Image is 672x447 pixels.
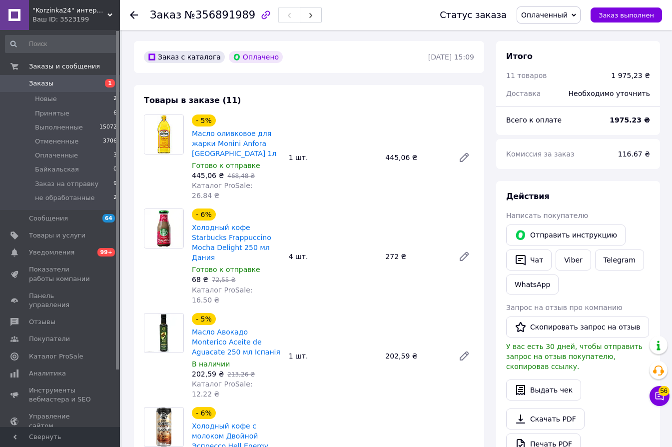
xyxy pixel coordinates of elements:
[97,248,115,256] span: 99+
[192,286,252,304] span: Каталог ProSale: 16.50 ₴
[192,313,216,325] div: - 5%
[381,249,450,263] div: 272 ₴
[29,231,85,240] span: Товары и услуги
[227,371,255,378] span: 213,26 ₴
[506,316,649,337] button: Скопировать запрос на отзыв
[113,179,117,188] span: 9
[618,150,650,158] span: 116.67 ₴
[35,165,79,174] span: Байкальская
[192,407,216,419] div: - 6%
[113,165,117,174] span: 0
[29,79,53,88] span: Заказы
[506,342,643,370] span: У вас есть 30 дней, чтобы отправить запрос на отзыв покупателю, скопировав ссылку.
[29,265,92,283] span: Показатели работы компании
[113,193,117,202] span: 2
[184,9,255,21] span: №356891989
[35,123,83,132] span: Выполненные
[563,82,656,104] div: Необходимо уточнить
[506,89,541,97] span: Доставка
[192,380,252,398] span: Каталог ProSale: 12.22 ₴
[29,334,70,343] span: Покупатели
[32,15,120,24] div: Ваш ID: 3523199
[192,265,260,273] span: Готово к отправке
[610,116,650,124] b: 1975.23 ₴
[192,370,224,378] span: 202,59 ₴
[381,150,450,164] div: 445,06 ₴
[381,349,450,363] div: 202,59 ₴
[105,79,115,87] span: 1
[35,193,95,202] span: не обработанные
[506,51,533,61] span: Итого
[212,276,235,283] span: 72,55 ₴
[35,151,78,160] span: Оплаченные
[35,137,78,146] span: Отмененные
[506,274,559,294] a: WhatsApp
[144,313,183,351] img: Масло Авокадо Monterico Aceite de Aguacate 250 мл Іспанія
[192,275,208,283] span: 68 ₴
[35,179,98,188] span: Заказ на отправку
[506,303,623,311] span: Запрос на отзыв про компанию
[29,291,92,309] span: Панель управления
[192,161,260,169] span: Готово к отправке
[144,95,241,105] span: Товары в заказе (11)
[428,53,474,61] time: [DATE] 15:09
[599,11,654,19] span: Заказ выполнен
[506,224,626,245] button: Отправить инструкцию
[102,214,115,222] span: 64
[29,412,92,430] span: Управление сайтом
[29,369,66,378] span: Аналитика
[99,123,117,132] span: 15072
[29,317,55,326] span: Отзывы
[285,349,382,363] div: 1 шт.
[29,62,100,71] span: Заказы и сообщения
[144,209,183,248] img: Холодный кофе Starbucks Frappuccino Mocha Delight 250 мл Дания
[506,408,585,429] a: Скачать PDF
[285,249,382,263] div: 4 шт.
[591,7,662,22] button: Заказ выполнен
[144,51,225,63] div: Заказ с каталога
[29,386,92,404] span: Инструменты вебмастера и SEO
[506,249,552,270] button: Чат
[192,360,230,368] span: В наличии
[506,211,588,219] span: Написать покупателю
[227,172,255,179] span: 468,48 ₴
[32,6,107,15] span: "Korzinka24" интернет магазин
[506,191,550,201] span: Действия
[5,35,118,53] input: Поиск
[192,181,252,199] span: Каталог ProSale: 26.84 ₴
[556,249,591,270] a: Viber
[150,9,181,21] span: Заказ
[130,10,138,20] div: Вернуться назад
[29,352,83,361] span: Каталог ProSale
[29,214,68,223] span: Сообщения
[454,246,474,266] a: Редактировать
[611,70,650,80] div: 1 975,23 ₴
[103,137,117,146] span: 3706
[192,223,271,261] a: Холодный кофе Starbucks Frappuccino Mocha Delight 250 мл Дания
[35,94,57,103] span: Новые
[192,129,276,157] a: Масло оливковое для жарки Monini Anfora [GEOGRAPHIC_DATA] 1л
[192,208,216,220] div: - 6%
[506,116,562,124] span: Всего к оплате
[144,115,183,154] img: Масло оливковое для жарки Monini Anfora Италия 1л
[113,94,117,103] span: 2
[113,109,117,118] span: 6
[650,386,670,406] button: Чат с покупателем56
[659,384,670,394] span: 56
[192,114,216,126] div: - 5%
[595,249,644,270] a: Telegram
[454,147,474,167] a: Редактировать
[506,150,575,158] span: Комиссия за заказ
[521,11,568,19] span: Оплаченный
[192,171,224,179] span: 445,06 ₴
[35,109,69,118] span: Принятые
[229,51,283,63] div: Оплачено
[192,328,280,356] a: Масло Авокадо Monterico Aceite de Aguacate 250 мл Іспанія
[506,71,547,79] span: 11 товаров
[113,151,117,160] span: 3
[29,248,74,257] span: Уведомления
[506,379,581,400] button: Выдать чек
[440,10,507,20] div: Статус заказа
[454,346,474,366] a: Редактировать
[285,150,382,164] div: 1 шт.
